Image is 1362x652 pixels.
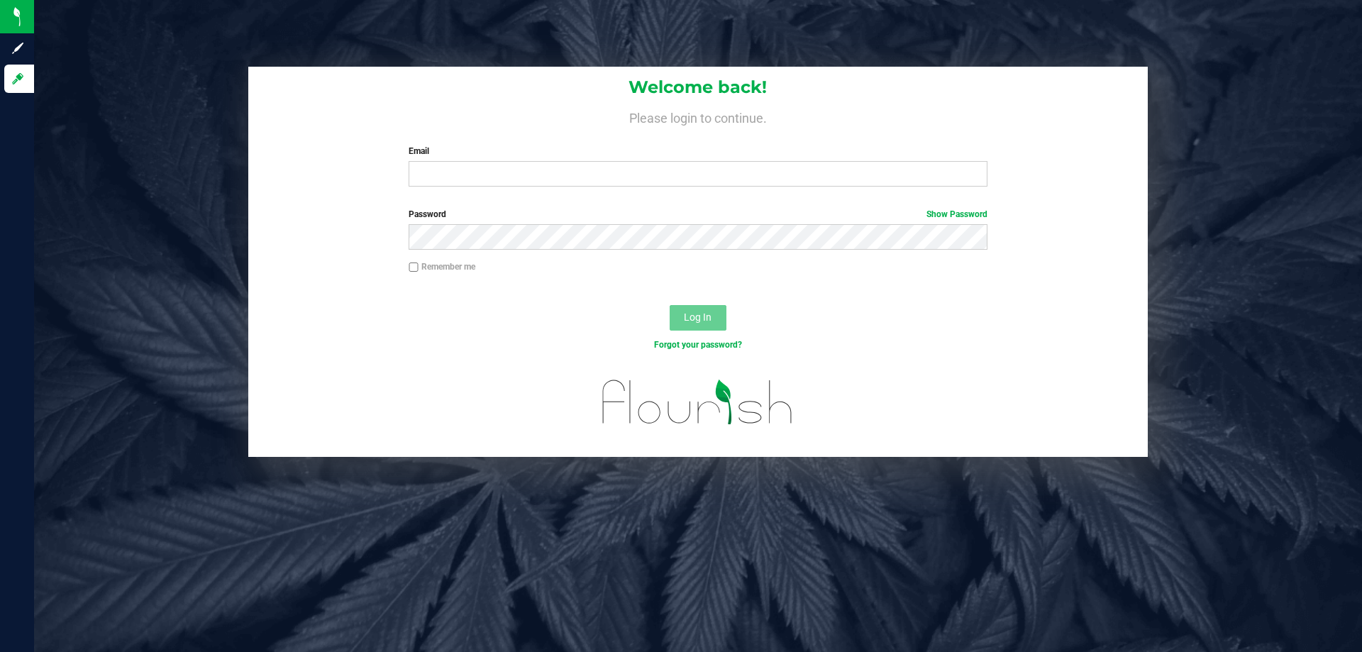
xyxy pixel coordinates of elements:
[409,145,987,158] label: Email
[670,305,726,331] button: Log In
[409,263,419,272] input: Remember me
[248,78,1148,96] h1: Welcome back!
[926,209,987,219] a: Show Password
[409,260,475,273] label: Remember me
[585,366,810,438] img: flourish_logo.svg
[11,72,25,86] inline-svg: Log in
[409,209,446,219] span: Password
[684,311,712,323] span: Log In
[248,108,1148,125] h4: Please login to continue.
[11,41,25,55] inline-svg: Sign up
[654,340,742,350] a: Forgot your password?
